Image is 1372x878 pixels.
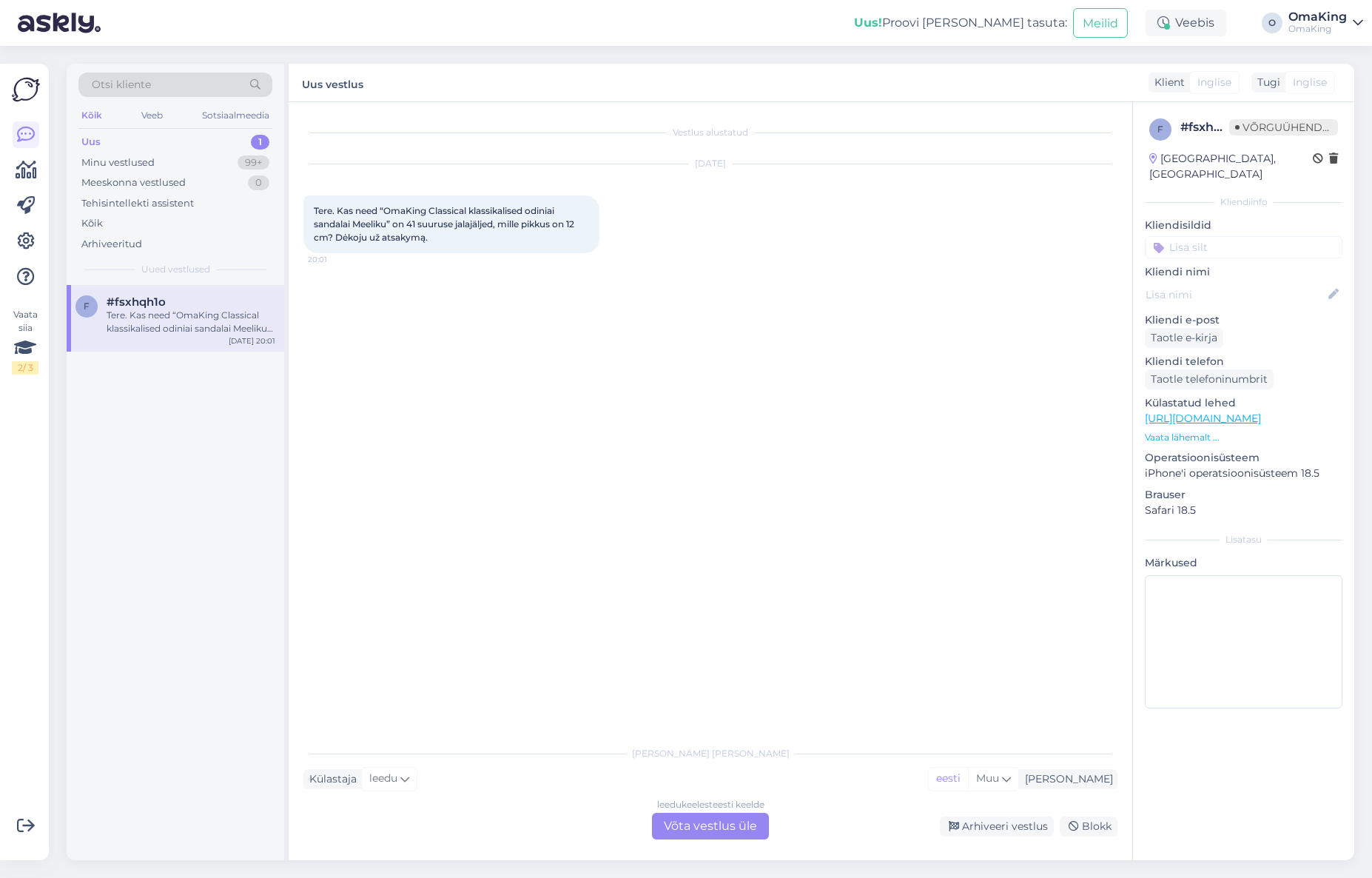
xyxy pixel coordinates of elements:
font: Lisatasu [1225,534,1262,545]
font: Meeskonna vestlused [81,176,186,188]
font: Sotsiaalmeedia [202,110,269,121]
font: Vestlus alustatud [673,127,748,138]
font: [DATE] [695,158,726,169]
img: Askly logo [12,76,40,104]
font: Võrguühenduseta [1242,121,1357,134]
font: Uus vestlus [302,78,363,91]
font: Kliendi nimi [1145,265,1210,278]
font: 20:01 [308,255,327,264]
font: OmaKing [1288,23,1331,34]
font: Arhiveeri vestlus [962,820,1048,833]
font: keelest [682,799,713,810]
font: Vaata siia [13,309,38,333]
font: Brauser [1145,488,1186,501]
font: Kliendisildid [1145,218,1211,232]
font: Muu [976,771,999,785]
font: Blokk [1082,820,1112,833]
font: Vaata lähemalt ... [1145,432,1220,443]
font: Kõik [81,217,103,229]
font: Tere. Kas need “OmaKing Classical klassikalised odiniai sandalai Meeliku” on 41 suuruse jalajälje... [314,205,576,243]
font: Taotle telefoninumbrit [1151,372,1268,386]
font: Kliendi e-post [1145,313,1220,326]
font: Inglise [1293,76,1327,89]
font: 1 [258,135,262,147]
font: Tugi [1257,76,1280,89]
font: [PERSON_NAME] [1025,772,1113,785]
font: Klient [1154,76,1185,89]
a: OmaKingOmaKing [1288,11,1363,35]
font: Uus! [854,16,882,30]
span: #fsxhqh1o [107,295,166,309]
font: Minu vestlused [81,156,155,168]
font: Kliendi telefon [1145,355,1224,368]
font: leedu [369,771,397,785]
font: / 3 [23,362,33,373]
font: Taotle e-kirja [1151,331,1217,344]
font: 2 [18,362,23,373]
font: Otsi kliente [92,78,151,91]
font: Uus [81,135,101,147]
font: eesti [936,771,961,785]
font: O [1268,17,1276,28]
font: leedu [657,799,682,810]
font: 99+ [245,156,262,168]
input: Lisa silt [1145,236,1342,258]
font: iPhone'i operatsioonisüsteem 18.5 [1145,466,1319,480]
font: 0 [255,176,262,188]
font: Uued vestlused [141,264,210,275]
font: Veeb [141,110,163,121]
font: eesti keelde [713,799,764,810]
font: fsxhqh1o [1188,120,1242,134]
a: [URL][DOMAIN_NAME] [1145,412,1261,425]
font: Meilid [1083,16,1118,30]
font: # [1180,120,1188,134]
font: Tehisintellekti assistent [81,197,194,209]
font: [GEOGRAPHIC_DATA], [GEOGRAPHIC_DATA] [1149,152,1276,181]
font: Inglise [1197,76,1231,89]
font: Safari 18.5 [1145,503,1196,517]
font: Tere. Kas need “OmaKing Classical klassikalised odiniai sandalai Meeliku” on 41 suuruse jalajälje... [107,309,273,361]
font: [PERSON_NAME] [PERSON_NAME] [632,748,790,759]
font: OmaKing [1288,10,1347,24]
font: Kõik [81,110,102,121]
font: #fsxhqh1o [107,295,166,309]
font: Märkused [1145,556,1197,569]
font: Veebis [1175,16,1214,30]
font: Külastatud lehed [1145,396,1236,409]
font: Külastaja [309,772,357,785]
font: Operatsioonisüsteem [1145,451,1260,464]
input: Lisa nimi [1146,286,1325,303]
font: Proovi [PERSON_NAME] tasuta: [882,16,1067,30]
font: f [84,301,90,312]
font: Kliendiinfo [1220,196,1268,207]
font: Arhiveeritud [81,238,142,249]
font: Võta vestlus üle [664,819,757,833]
button: Meilid [1073,8,1128,37]
font: f [1157,124,1163,135]
font: [DATE] 20:01 [229,336,275,346]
